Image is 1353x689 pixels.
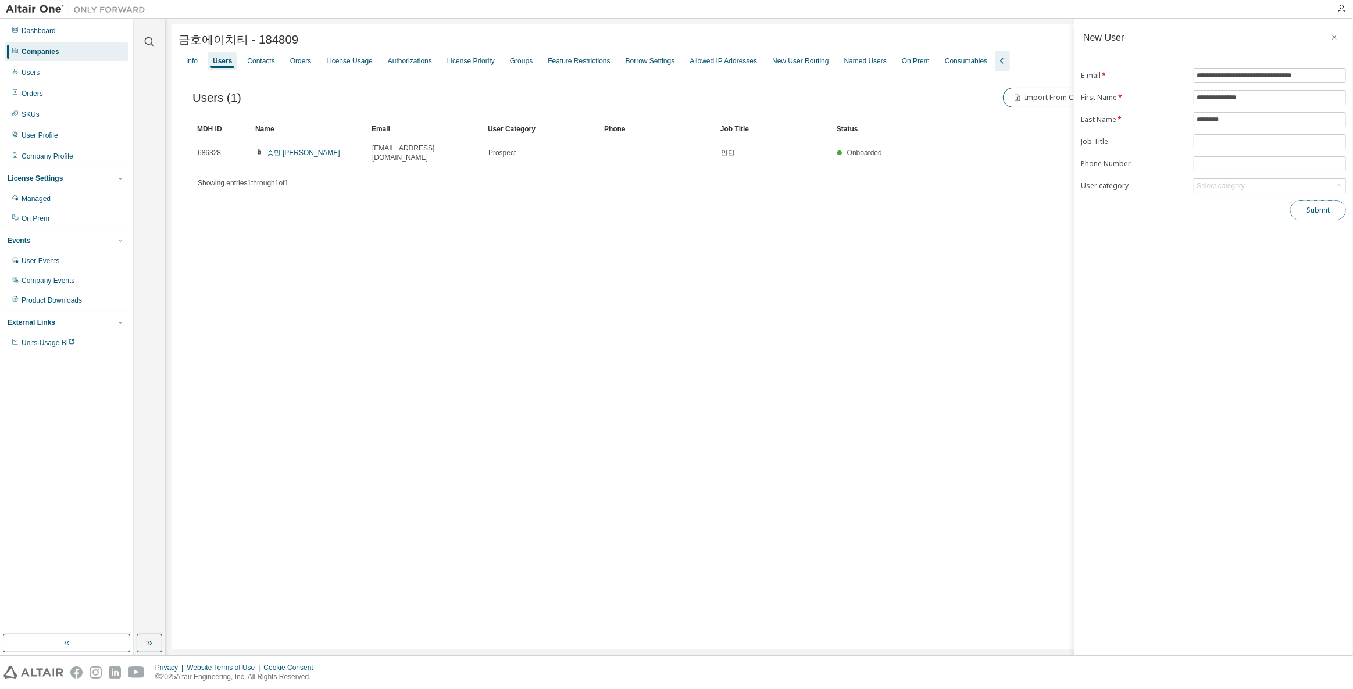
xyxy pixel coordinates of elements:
div: Company Events [22,276,74,285]
a: 승민 [PERSON_NAME] [267,149,340,157]
label: E-mail [1081,71,1187,80]
div: User Profile [22,131,58,140]
div: Select category [1194,179,1345,193]
img: youtube.svg [128,666,145,679]
button: Import From CSV [1003,88,1091,107]
img: Altair One [6,3,151,15]
img: altair_logo.svg [3,666,63,679]
div: Cookie Consent [263,663,320,672]
span: [EMAIL_ADDRESS][DOMAIN_NAME] [372,143,478,162]
span: 금호에이치티 - 184809 [179,31,298,48]
div: Product Downloads [22,296,82,305]
div: Privacy [155,663,187,672]
label: Last Name [1081,115,1187,124]
div: Consumables [945,56,987,66]
div: Borrow Settings [626,56,675,66]
div: Feature Restrictions [548,56,610,66]
label: Job Title [1081,137,1187,146]
span: Showing entries 1 through 1 of 1 [198,179,288,187]
div: Authorizations [388,56,432,66]
span: Prospect [488,148,516,157]
p: © 2025 Altair Engineering, Inc. All Rights Reserved. [155,672,320,682]
div: Name [255,120,362,138]
div: Groups [510,56,533,66]
div: License Settings [8,174,63,183]
label: User category [1081,181,1187,191]
div: Dashboard [22,26,56,35]
div: License Usage [326,56,372,66]
div: Managed [22,194,51,203]
div: On Prem [22,214,49,223]
span: 인턴 [721,148,735,157]
div: Company Profile [22,152,73,161]
div: Job Title [720,120,827,138]
img: instagram.svg [90,666,102,679]
div: Companies [22,47,59,56]
div: New User Routing [772,56,829,66]
label: First Name [1081,93,1187,102]
div: Orders [22,89,43,98]
div: Select category [1197,181,1245,191]
div: Named Users [844,56,887,66]
div: User Events [22,256,59,265]
img: linkedin.svg [109,666,121,679]
img: facebook.svg [70,666,83,679]
span: 686328 [198,148,221,157]
div: Status [837,120,1256,138]
button: Submit [1290,200,1346,220]
div: License Priority [447,56,495,66]
div: User Category [488,120,595,138]
div: MDH ID [197,120,246,138]
label: Phone Number [1081,159,1187,168]
div: Users [213,56,232,66]
div: Orders [290,56,312,66]
div: Events [8,236,30,245]
div: Email [372,120,479,138]
div: SKUs [22,110,40,119]
div: External Links [8,318,55,327]
div: Info [186,56,198,66]
span: Onboarded [847,149,882,157]
div: Allowed IP Addresses [690,56,757,66]
span: Users (1) [192,91,241,105]
span: Units Usage BI [22,339,75,347]
div: New User [1083,33,1124,42]
div: Phone [604,120,711,138]
div: Users [22,68,40,77]
div: On Prem [902,56,930,66]
div: Contacts [247,56,274,66]
div: Website Terms of Use [187,663,263,672]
